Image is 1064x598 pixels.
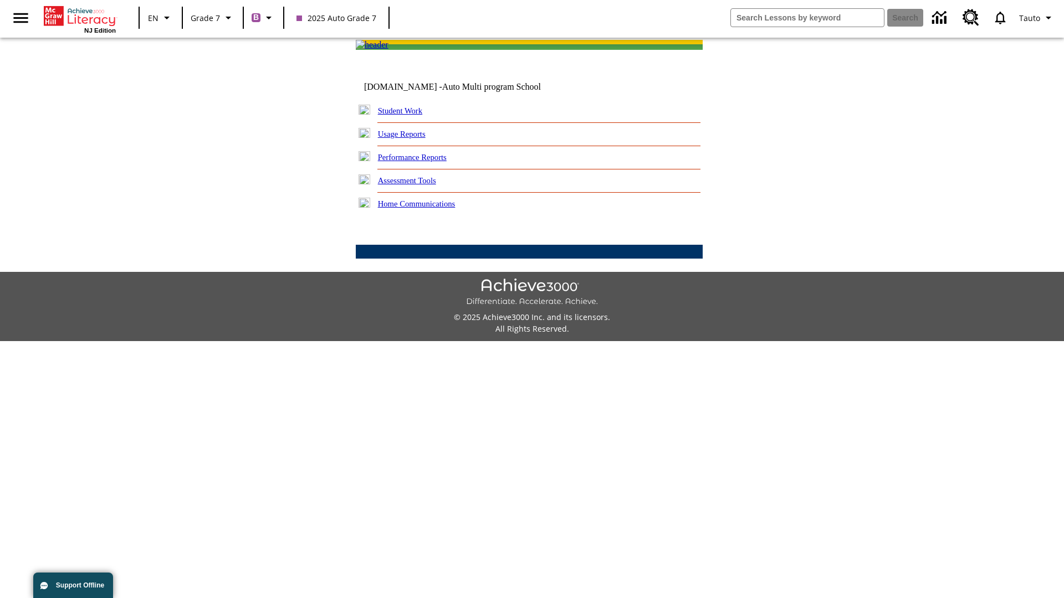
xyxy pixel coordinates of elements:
a: Assessment Tools [378,176,436,185]
a: Student Work [378,106,422,115]
img: Achieve3000 Differentiate Accelerate Achieve [466,279,598,307]
span: Support Offline [56,581,104,589]
nobr: Auto Multi program School [442,82,541,91]
img: plus.gif [359,174,370,184]
a: Performance Reports [378,153,447,162]
img: header [356,40,388,50]
span: 2025 Auto Grade 7 [296,12,376,24]
span: Tauto [1019,12,1040,24]
a: Data Center [925,3,956,33]
img: plus.gif [359,151,370,161]
button: Open side menu [4,2,37,34]
button: Support Offline [33,573,113,598]
td: [DOMAIN_NAME] - [364,82,568,92]
span: B [253,11,259,24]
a: Home Communications [378,199,456,208]
a: Notifications [986,3,1015,32]
span: EN [148,12,158,24]
img: plus.gif [359,128,370,138]
span: Grade 7 [191,12,220,24]
div: Home [44,4,116,34]
button: Language: EN, Select a language [143,8,178,28]
img: plus.gif [359,198,370,208]
button: Grade: Grade 7, Select a grade [186,8,239,28]
button: Profile/Settings [1015,8,1060,28]
a: Usage Reports [378,130,426,138]
img: plus.gif [359,105,370,115]
input: search field [731,9,884,27]
span: NJ Edition [84,27,116,34]
a: Resource Center, Will open in new tab [956,3,986,33]
button: Boost Class color is purple. Change class color [247,8,280,28]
